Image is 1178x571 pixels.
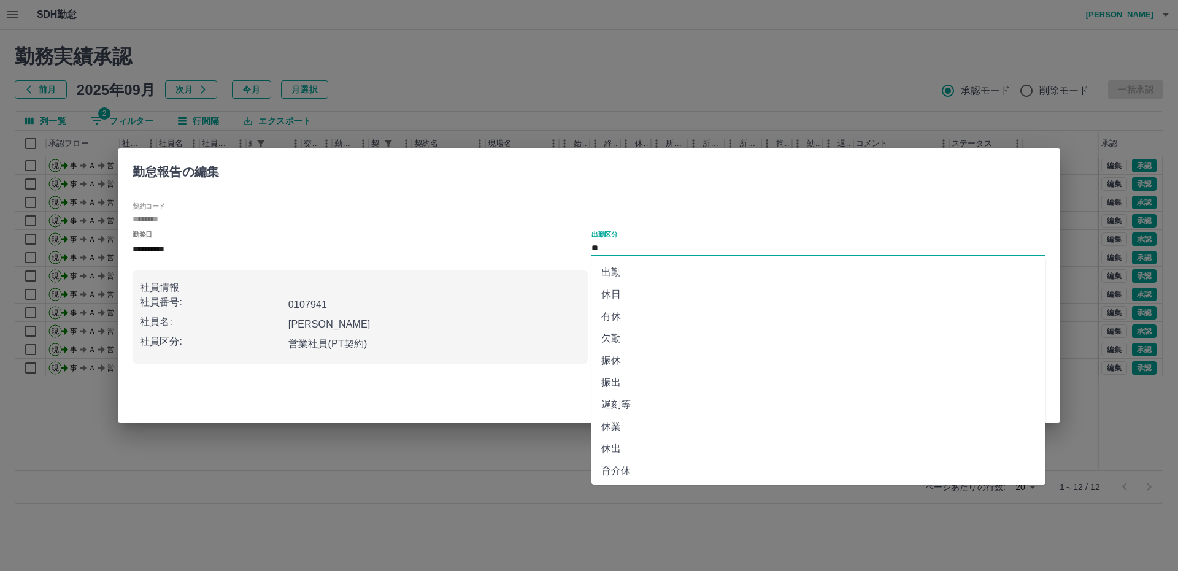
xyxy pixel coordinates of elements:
b: 営業社員(PT契約) [288,339,368,349]
p: 社員番号: [140,295,283,310]
li: 休日 [591,283,1045,305]
p: 社員名: [140,315,283,329]
li: 振休 [591,350,1045,372]
li: 出勤 [591,261,1045,283]
li: 休業 [591,416,1045,438]
li: 休出 [591,438,1045,460]
label: 勤務日 [133,230,152,239]
label: 出勤区分 [591,230,617,239]
li: 育介休 [591,460,1045,482]
p: 社員区分: [140,334,283,349]
li: 遅刻等 [591,394,1045,416]
label: 契約コード [133,201,165,210]
li: 欠勤 [591,328,1045,350]
b: [PERSON_NAME] [288,319,371,329]
li: 振出 [591,372,1045,394]
li: 有休 [591,305,1045,328]
h2: 勤怠報告の編集 [118,148,234,190]
b: 0107941 [288,299,327,310]
p: 社員情報 [140,280,580,295]
li: 不就労 [591,482,1045,504]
